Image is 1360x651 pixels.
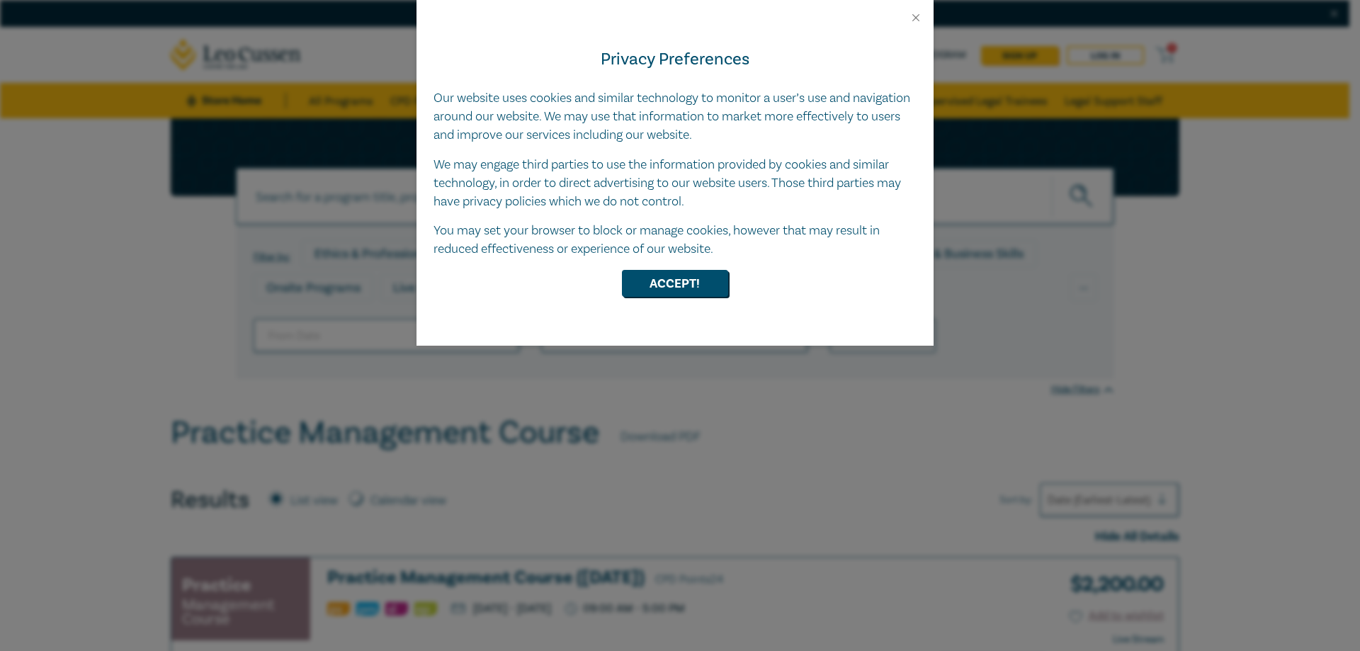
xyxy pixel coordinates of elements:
p: We may engage third parties to use the information provided by cookies and similar technology, in... [433,156,917,211]
button: Accept! [622,270,728,297]
p: You may set your browser to block or manage cookies, however that may result in reduced effective... [433,222,917,259]
h4: Privacy Preferences [433,47,917,72]
button: Close [909,11,922,24]
p: Our website uses cookies and similar technology to monitor a user’s use and navigation around our... [433,89,917,145]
